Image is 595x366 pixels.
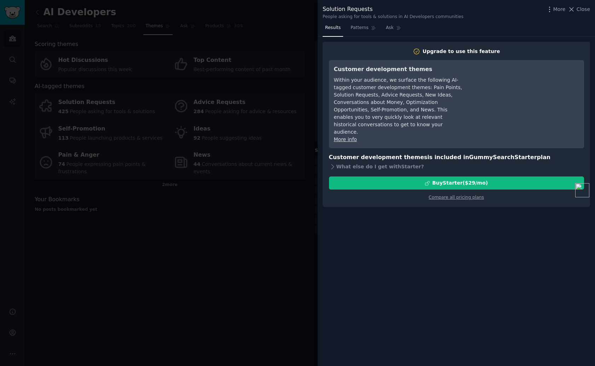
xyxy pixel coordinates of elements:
a: More info [334,136,357,142]
button: More [546,6,566,13]
div: People asking for tools & solutions in AI Developers communities [323,14,463,20]
span: GummySearch Starter [469,154,537,161]
span: Ask [386,25,394,31]
div: Upgrade to use this feature [423,48,500,55]
div: Within your audience, we surface the following AI-tagged customer development themes: Pain Points... [334,76,463,136]
h3: Customer development themes [334,65,463,74]
span: Results [325,25,341,31]
button: Close [568,6,590,13]
span: Close [577,6,590,13]
h3: Customer development themes is included in plan [329,153,584,162]
div: Buy Starter ($ 29 /mo ) [432,179,488,187]
a: Results [323,22,343,37]
iframe: YouTube video player [473,65,579,118]
div: What else do I get with Starter ? [329,162,584,172]
div: Solution Requests [323,5,463,14]
button: BuyStarter($29/mo) [329,176,584,190]
a: Compare all pricing plans [429,195,484,200]
span: Patterns [351,25,368,31]
a: Ask [383,22,404,37]
a: Patterns [348,22,378,37]
span: More [553,6,566,13]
